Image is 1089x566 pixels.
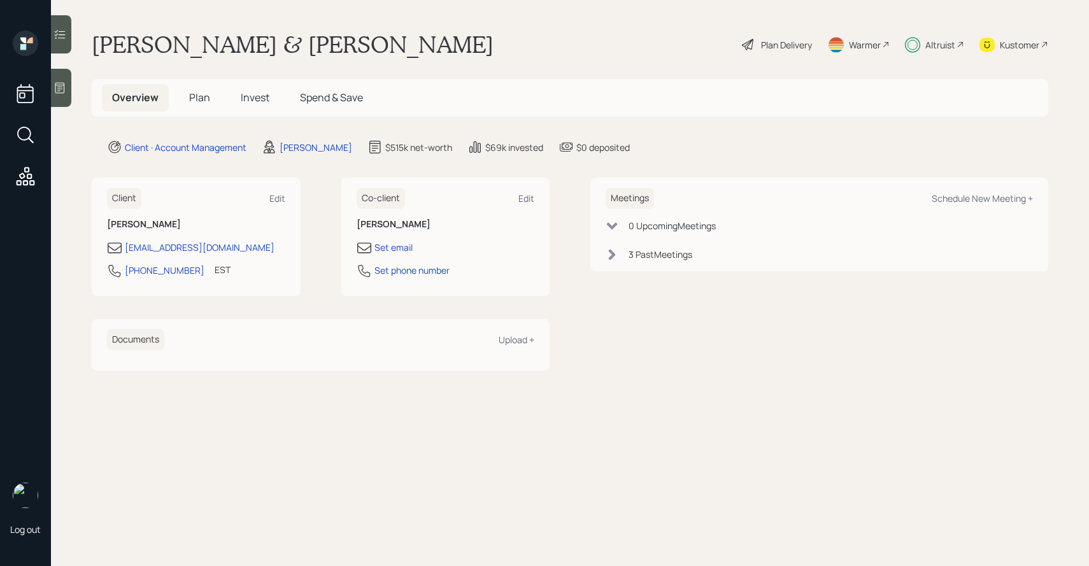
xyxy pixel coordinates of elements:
h6: Meetings [606,188,654,209]
div: Kustomer [1000,38,1039,52]
div: $515k net-worth [385,141,452,154]
div: Edit [518,192,534,204]
div: $69k invested [485,141,543,154]
div: [PERSON_NAME] [280,141,352,154]
h6: Co-client [357,188,405,209]
div: Set email [374,241,413,254]
div: [EMAIL_ADDRESS][DOMAIN_NAME] [125,241,274,254]
div: $0 deposited [576,141,630,154]
div: Schedule New Meeting + [932,192,1033,204]
span: Invest [241,90,269,104]
h6: [PERSON_NAME] [107,219,285,230]
div: [PHONE_NUMBER] [125,264,204,277]
h1: [PERSON_NAME] & [PERSON_NAME] [92,31,494,59]
h6: Documents [107,329,164,350]
div: 0 Upcoming Meeting s [629,219,716,232]
div: Client · Account Management [125,141,246,154]
div: Log out [10,523,41,535]
span: Overview [112,90,159,104]
h6: [PERSON_NAME] [357,219,535,230]
div: Upload + [499,334,534,346]
h6: Client [107,188,141,209]
span: Plan [189,90,210,104]
div: Plan Delivery [761,38,812,52]
div: Set phone number [374,264,450,277]
div: Edit [269,192,285,204]
div: Warmer [849,38,881,52]
div: EST [215,263,231,276]
span: Spend & Save [300,90,363,104]
div: Altruist [925,38,955,52]
img: sami-boghos-headshot.png [13,483,38,508]
div: 3 Past Meeting s [629,248,692,261]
